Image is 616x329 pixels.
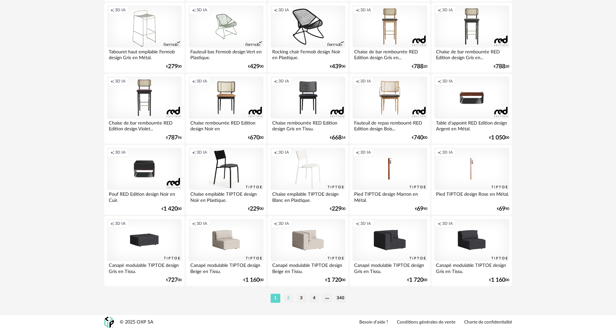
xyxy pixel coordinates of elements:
[115,150,126,155] span: 3D IA
[431,216,512,286] a: Creation icon 3D IA Canapé modulable TIPTOE design Gris en Tissu. €1 16000
[464,320,512,325] a: Charte de confidentialité
[250,136,260,140] span: 670
[278,221,289,226] span: 3D IA
[245,278,260,282] span: 1 160
[278,7,289,13] span: 3D IA
[491,278,505,282] span: 1 160
[168,278,178,282] span: 727
[268,145,348,215] a: Creation icon 3D IA Chaise empilable TIPTOE design Blanc en Plastique. €22900
[360,221,371,226] span: 3D IA
[330,207,345,211] div: € 00
[166,136,182,140] div: € 96
[438,7,442,13] span: Creation icon
[350,3,430,72] a: Creation icon 3D IA Chaise de bar rembourrée RED Edition design Gris en... €78820
[196,7,207,13] span: 3D IA
[360,7,371,13] span: 3D IA
[166,278,182,282] div: € 00
[431,145,512,215] a: Creation icon 3D IA Pied TIPTOE design Rose en Métal. €6990
[330,64,345,69] div: € 00
[104,74,185,144] a: Creation icon 3D IA Chaise de bar rembourrée RED Edition design Violet... €78796
[407,278,427,282] div: € 00
[163,207,178,211] span: 1 420
[271,261,345,274] div: Canapé modulable TIPTOE design Beige en Tissu.
[248,207,263,211] div: € 00
[274,221,278,226] span: Creation icon
[192,7,196,13] span: Creation icon
[434,48,509,60] div: Chaise de bar rembourrée RED Edition design Gris en...
[107,261,182,274] div: Canapé modulable TIPTOE design Gris en Tissu.
[494,64,509,69] div: € 20
[268,3,348,72] a: Creation icon 3D IA Rocking chair Fermob design Noir en Plastique. €43900
[274,79,278,84] span: Creation icon
[332,207,342,211] span: 229
[327,278,342,282] span: 1 720
[497,207,509,211] div: € 90
[356,150,360,155] span: Creation icon
[243,278,263,282] div: € 00
[360,150,371,155] span: 3D IA
[196,150,207,155] span: 3D IA
[189,48,263,60] div: Fauteuil bas Fermob design Vert en Plastique.
[189,261,263,274] div: Canapé modulable TIPTOE design Beige en Tissu.
[271,119,345,132] div: Chaise rembourrée RED Edition design Gris en Tissu.
[104,145,185,215] a: Creation icon 3D IA Pouf RED Edition design Noir en Cuir. €1 42000
[434,190,509,203] div: Pied TIPTOE design Rose en Métal.
[186,74,266,144] a: Creation icon 3D IA Chaise rembourrée RED Edition design Noir en [GEOGRAPHIC_DATA]. €67000
[192,150,196,155] span: Creation icon
[248,64,263,69] div: € 00
[442,79,453,84] span: 3D IA
[162,207,182,211] div: € 00
[360,79,371,84] span: 3D IA
[434,119,509,132] div: Table d'appoint RED Edition design Argent en Métal.
[332,136,342,140] span: 668
[350,74,430,144] a: Creation icon 3D IA Fauteuil de repas rembourré RED Edition design Bois... €74000
[166,64,182,69] div: € 00
[353,48,427,60] div: Chaise de bar rembourrée RED Edition design Gris en...
[350,145,430,215] a: Creation icon 3D IA Pied TIPTOE design Marron en Métal. €6990
[250,207,260,211] span: 229
[110,221,114,226] span: Creation icon
[489,278,509,282] div: € 00
[412,64,427,69] div: € 20
[268,74,348,144] a: Creation icon 3D IA Chaise rembourrée RED Edition design Gris en Tissu. €66854
[107,48,182,60] div: Tabouret haut empilable Fermob design Gris en Métal.
[189,119,263,132] div: Chaise rembourrée RED Edition design Noir en [GEOGRAPHIC_DATA].
[110,79,114,84] span: Creation icon
[115,221,126,226] span: 3D IA
[330,136,345,140] div: € 54
[115,7,126,13] span: 3D IA
[104,216,185,286] a: Creation icon 3D IA Canapé modulable TIPTOE design Gris en Tissu. €72700
[353,119,427,132] div: Fauteuil de repas rembourré RED Edition design Bois...
[107,190,182,203] div: Pouf RED Edition design Noir en Cuir.
[356,7,360,13] span: Creation icon
[417,207,423,211] span: 69
[284,294,293,303] li: 2
[274,150,278,155] span: Creation icon
[496,64,505,69] span: 788
[110,150,114,155] span: Creation icon
[168,136,178,140] span: 787
[325,278,345,282] div: € 00
[104,317,114,328] img: OXP
[196,79,207,84] span: 3D IA
[186,216,266,286] a: Creation icon 3D IA Canapé modulable TIPTOE design Beige en Tissu. €1 16000
[168,64,178,69] span: 279
[415,207,427,211] div: € 90
[438,79,442,84] span: Creation icon
[274,7,278,13] span: Creation icon
[431,3,512,72] a: Creation icon 3D IA Chaise de bar rembourrée RED Edition design Gris en... €78820
[115,79,126,84] span: 3D IA
[110,7,114,13] span: Creation icon
[186,145,266,215] a: Creation icon 3D IA Chaise empilable TIPTOE design Noir en Plastique. €22900
[414,136,423,140] span: 740
[186,3,266,72] a: Creation icon 3D IA Fauteuil bas Fermob design Vert en Plastique. €42900
[350,216,430,286] a: Creation icon 3D IA Canapé modulable TIPTOE design Gris en Tissu. €1 72000
[412,136,427,140] div: € 00
[250,64,260,69] span: 429
[271,48,345,60] div: Rocking chair Fermob design Noir en Plastique.
[438,150,442,155] span: Creation icon
[335,294,346,303] li: 340
[192,221,196,226] span: Creation icon
[409,278,423,282] span: 1 720
[356,79,360,84] span: Creation icon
